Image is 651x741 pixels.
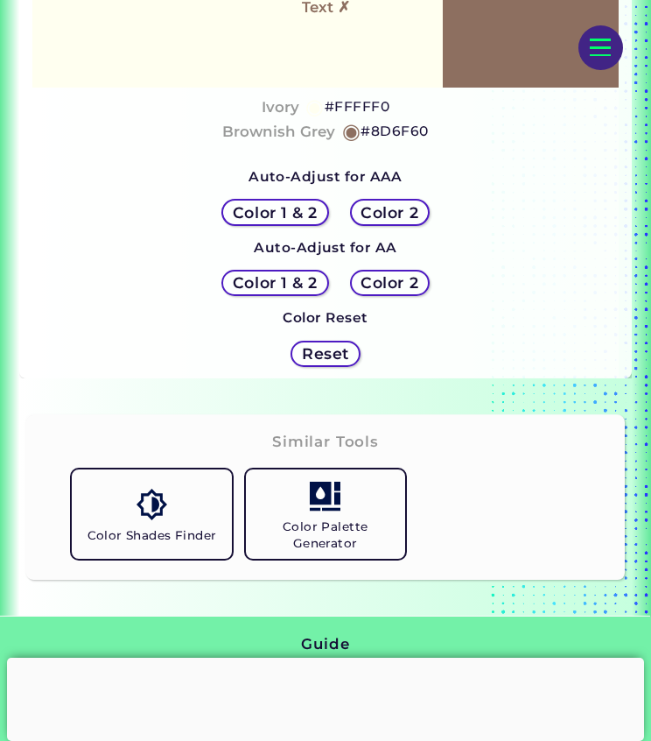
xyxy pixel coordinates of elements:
h5: Color 2 [360,205,418,221]
a: Color Palette Generator [239,462,412,566]
h5: Color 2 [360,275,418,291]
h5: Color Palette Generator [253,519,398,552]
h3: Guide [301,634,349,655]
h3: Similar Tools [272,432,379,453]
strong: Color Reset [283,309,367,326]
h5: #8D6F60 [360,120,428,143]
h5: Color Shades Finder [87,527,217,544]
h4: Ivory [262,95,299,120]
strong: Auto-Adjust for AA [254,239,396,256]
h5: ◉ [342,121,361,142]
a: Color Shades Finder [65,462,238,566]
strong: Auto-Adjust for AAA [248,168,402,185]
iframe: Advertisement [7,658,644,737]
img: icon_color_shades.svg [136,489,167,519]
h4: Brownish Grey [222,119,335,145]
img: icon_col_pal_col.svg [310,481,340,512]
h5: #FFFFF0 [325,95,389,118]
h5: Reset [302,346,349,362]
h5: ◉ [305,96,325,117]
h5: Color 1 & 2 [233,205,318,221]
h5: Color 1 & 2 [233,275,318,291]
